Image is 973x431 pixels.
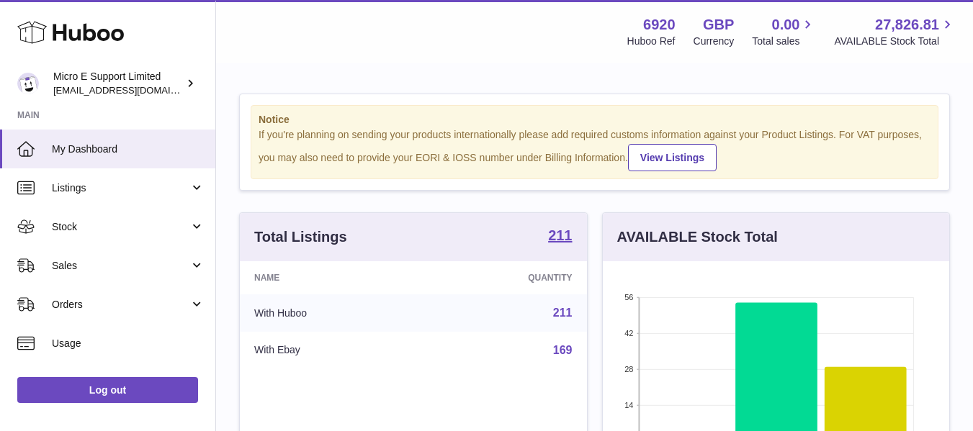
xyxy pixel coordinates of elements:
a: 211 [553,307,573,319]
span: Usage [52,337,205,350]
text: 28 [624,365,633,373]
a: View Listings [628,144,717,171]
h3: Total Listings [254,227,347,247]
th: Name [240,261,423,294]
div: Huboo Ref [627,35,676,48]
text: 56 [624,293,633,301]
span: Orders [52,298,189,312]
span: 27,826.81 [875,15,939,35]
span: My Dashboard [52,142,205,156]
strong: Notice [259,113,931,127]
span: [EMAIL_ADDRESS][DOMAIN_NAME] [53,84,212,96]
text: 14 [624,401,633,409]
text: 42 [624,329,633,337]
td: With Huboo [240,294,423,332]
strong: GBP [703,15,734,35]
h3: AVAILABLE Stock Total [617,227,778,247]
div: Micro E Support Limited [53,70,183,97]
strong: 211 [548,228,572,242]
span: 0.00 [772,15,800,35]
span: Stock [52,220,189,234]
span: Total sales [752,35,816,48]
a: Log out [17,377,198,403]
a: 0.00 Total sales [752,15,816,48]
span: Listings [52,181,189,195]
div: If you're planning on sending your products internationally please add required customs informati... [259,128,931,171]
span: AVAILABLE Stock Total [834,35,956,48]
td: With Ebay [240,332,423,369]
th: Quantity [423,261,587,294]
span: Sales [52,259,189,273]
a: 27,826.81 AVAILABLE Stock Total [834,15,956,48]
a: 169 [553,344,573,356]
div: Currency [694,35,735,48]
strong: 6920 [643,15,676,35]
img: contact@micropcsupport.com [17,73,39,94]
a: 211 [548,228,572,245]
